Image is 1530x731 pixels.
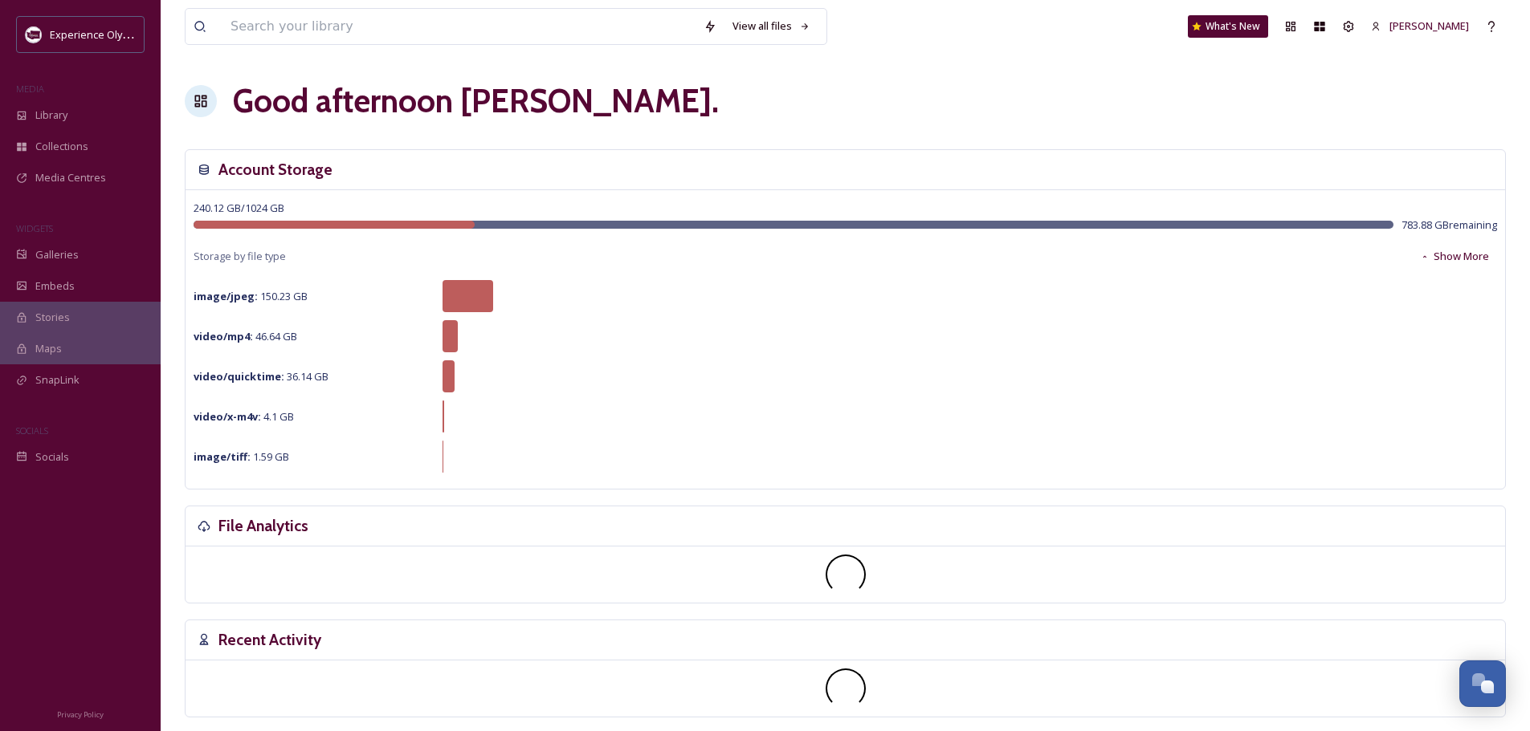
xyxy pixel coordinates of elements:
span: Stories [35,310,70,325]
span: SnapLink [35,372,80,388]
strong: video/quicktime : [194,369,284,384]
h3: Account Storage [218,158,333,181]
a: What's New [1188,15,1268,38]
span: Socials [35,449,69,465]
span: Galleries [35,247,79,262]
span: Experience Olympia [50,26,145,42]
span: 1.59 GB [194,449,289,464]
h3: Recent Activity [218,628,321,652]
strong: image/tiff : [194,449,251,464]
span: 150.23 GB [194,289,308,303]
span: 46.64 GB [194,329,297,343]
span: 240.12 GB / 1024 GB [194,201,284,215]
strong: video/x-m4v : [194,409,261,424]
strong: video/mp4 : [194,329,253,343]
a: View all files [724,10,818,42]
span: 4.1 GB [194,409,294,424]
span: [PERSON_NAME] [1389,18,1469,33]
span: MEDIA [16,83,44,95]
a: Privacy Policy [57,704,104,723]
span: Media Centres [35,170,106,185]
span: Storage by file type [194,249,286,264]
span: Collections [35,139,88,154]
span: SOCIALS [16,424,48,437]
a: [PERSON_NAME] [1363,10,1477,42]
span: WIDGETS [16,222,53,234]
h1: Good afternoon [PERSON_NAME] . [233,77,719,125]
input: Search your library [222,9,696,44]
span: 783.88 GB remaining [1401,217,1497,233]
span: Library [35,108,67,123]
strong: image/jpeg : [194,289,258,303]
img: download.jpeg [26,26,42,43]
button: Open Chat [1459,660,1506,707]
span: Embeds [35,278,75,294]
h3: File Analytics [218,514,308,538]
span: Maps [35,341,62,356]
span: 36.14 GB [194,369,328,384]
span: Privacy Policy [57,709,104,720]
button: Show More [1412,241,1497,272]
